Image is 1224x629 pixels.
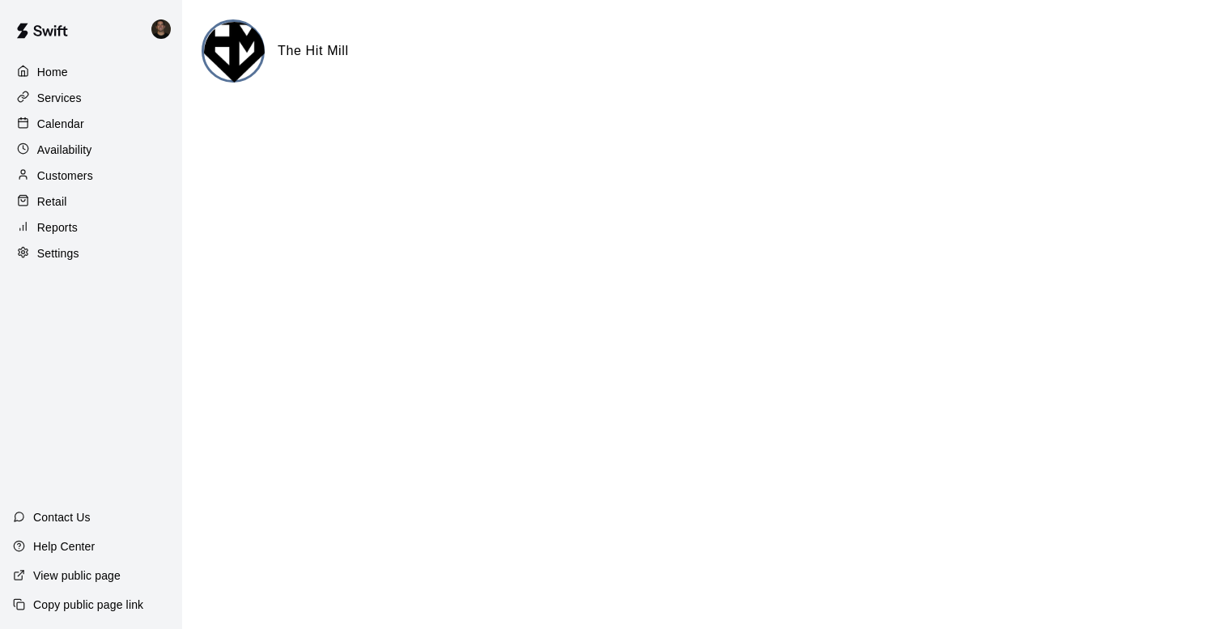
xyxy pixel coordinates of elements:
p: Help Center [33,538,95,555]
p: Home [37,64,68,80]
h6: The Hit Mill [278,40,349,62]
div: Kyle Harris [148,13,182,45]
a: Settings [13,241,169,266]
a: Customers [13,164,169,188]
p: Reports [37,219,78,236]
p: Availability [37,142,92,158]
img: Kyle Harris [151,19,171,39]
p: Contact Us [33,509,91,525]
a: Services [13,86,169,110]
p: Services [37,90,82,106]
a: Availability [13,138,169,162]
p: Calendar [37,116,84,132]
a: Calendar [13,112,169,136]
p: View public page [33,567,121,584]
p: Customers [37,168,93,184]
img: The Hit Mill logo [204,22,265,83]
p: Settings [37,245,79,261]
a: Reports [13,215,169,240]
a: Home [13,60,169,84]
p: Retail [37,193,67,210]
a: Retail [13,189,169,214]
p: Copy public page link [33,597,143,613]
